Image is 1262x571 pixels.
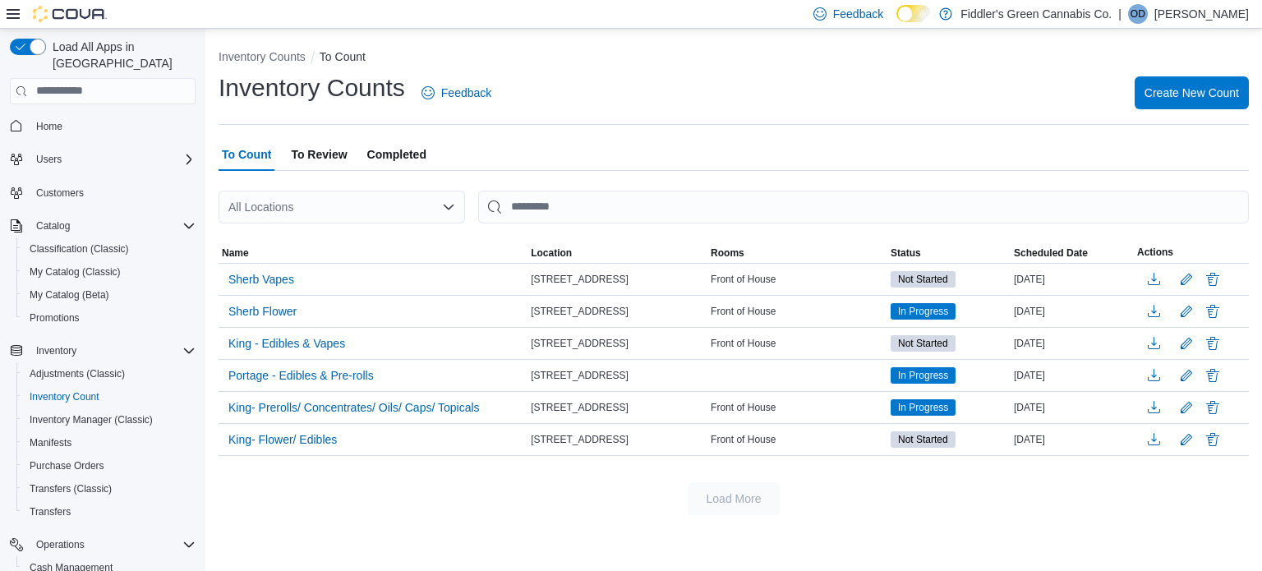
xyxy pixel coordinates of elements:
[228,431,337,448] span: King- Flower/ Edibles
[3,114,202,138] button: Home
[16,500,202,523] button: Transfers
[367,138,426,171] span: Completed
[222,246,249,260] span: Name
[531,433,629,446] span: [STREET_ADDRESS]
[1014,246,1088,260] span: Scheduled Date
[228,303,297,320] span: Sherb Flower
[16,260,202,283] button: My Catalog (Classic)
[228,399,480,416] span: King- Prerolls/ Concentrates/ Oils/ Caps/ Topicals
[30,482,112,495] span: Transfers (Classic)
[30,459,104,472] span: Purchase Orders
[707,334,887,353] div: Front of House
[707,430,887,449] div: Front of House
[219,48,1249,68] nav: An example of EuiBreadcrumbs
[1118,4,1122,24] p: |
[222,363,380,388] button: Portage - Edibles & Pre-rolls
[30,390,99,403] span: Inventory Count
[1137,246,1173,259] span: Actions
[1011,430,1134,449] div: [DATE]
[30,150,196,169] span: Users
[23,479,196,499] span: Transfers (Classic)
[46,39,196,71] span: Load All Apps in [GEOGRAPHIC_DATA]
[23,262,196,282] span: My Catalog (Classic)
[3,214,202,237] button: Catalog
[23,364,196,384] span: Adjustments (Classic)
[23,285,116,305] a: My Catalog (Beta)
[30,505,71,518] span: Transfers
[707,302,887,321] div: Front of House
[23,456,111,476] a: Purchase Orders
[16,306,202,329] button: Promotions
[30,150,68,169] button: Users
[531,273,629,286] span: [STREET_ADDRESS]
[16,408,202,431] button: Inventory Manager (Classic)
[891,271,956,288] span: Not Started
[228,335,345,352] span: King - Edibles & Vapes
[30,183,90,203] a: Customers
[222,299,303,324] button: Sherb Flower
[30,535,91,555] button: Operations
[23,387,196,407] span: Inventory Count
[16,283,202,306] button: My Catalog (Beta)
[30,288,109,302] span: My Catalog (Beta)
[36,538,85,551] span: Operations
[707,490,762,507] span: Load More
[30,117,69,136] a: Home
[23,479,118,499] a: Transfers (Classic)
[30,182,196,203] span: Customers
[1177,395,1196,420] button: Edit count details
[711,246,744,260] span: Rooms
[23,239,136,259] a: Classification (Classic)
[16,431,202,454] button: Manifests
[30,535,196,555] span: Operations
[23,456,196,476] span: Purchase Orders
[30,116,196,136] span: Home
[23,410,196,430] span: Inventory Manager (Classic)
[320,50,366,63] button: To Count
[898,432,948,447] span: Not Started
[1177,299,1196,324] button: Edit count details
[30,367,125,380] span: Adjustments (Classic)
[219,71,405,104] h1: Inventory Counts
[30,242,129,256] span: Classification (Classic)
[707,398,887,417] div: Front of House
[1011,334,1134,353] div: [DATE]
[898,304,948,319] span: In Progress
[891,335,956,352] span: Not Started
[891,431,956,448] span: Not Started
[30,216,196,236] span: Catalog
[23,433,78,453] a: Manifests
[16,237,202,260] button: Classification (Classic)
[3,533,202,556] button: Operations
[219,50,306,63] button: Inventory Counts
[23,433,196,453] span: Manifests
[1203,302,1223,321] button: Delete
[1011,398,1134,417] div: [DATE]
[707,243,887,263] button: Rooms
[228,271,294,288] span: Sherb Vapes
[23,502,196,522] span: Transfers
[30,341,83,361] button: Inventory
[219,243,527,263] button: Name
[531,337,629,350] span: [STREET_ADDRESS]
[228,367,374,384] span: Portage - Edibles & Pre-rolls
[1203,430,1223,449] button: Delete
[23,262,127,282] a: My Catalog (Classic)
[36,219,70,233] span: Catalog
[36,344,76,357] span: Inventory
[1128,4,1148,24] div: Olivia Dyck
[531,305,629,318] span: [STREET_ADDRESS]
[898,336,948,351] span: Not Started
[1177,267,1196,292] button: Edit count details
[222,331,352,356] button: King - Edibles & Vapes
[1145,85,1239,101] span: Create New Count
[1135,76,1249,109] button: Create New Count
[833,6,883,22] span: Feedback
[1203,334,1223,353] button: Delete
[1203,366,1223,385] button: Delete
[1011,366,1134,385] div: [DATE]
[527,243,707,263] button: Location
[1177,331,1196,356] button: Edit count details
[23,387,106,407] a: Inventory Count
[291,138,347,171] span: To Review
